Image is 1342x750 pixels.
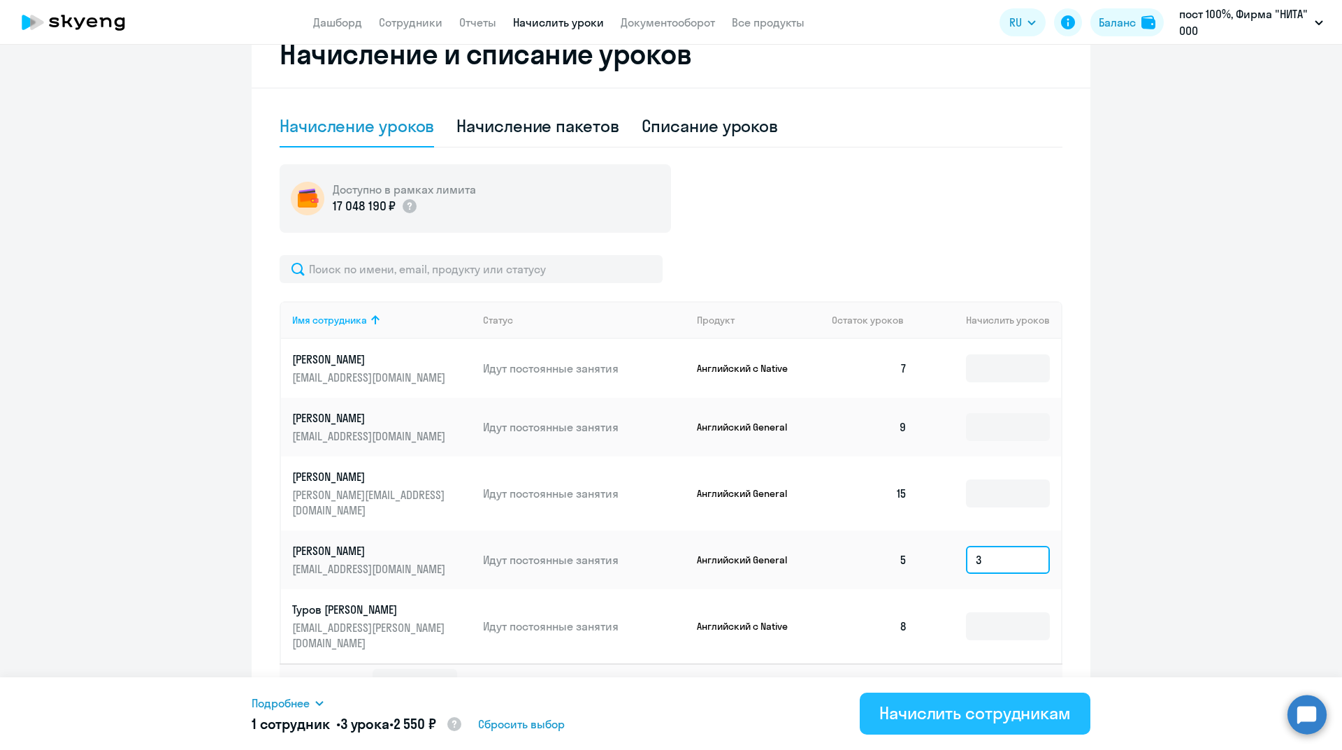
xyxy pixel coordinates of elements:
[483,314,686,326] div: Статус
[697,314,735,326] div: Продукт
[1141,15,1155,29] img: balance
[292,314,367,326] div: Имя сотрудника
[832,314,918,326] div: Остаток уроков
[340,715,389,733] span: 3 урока
[280,255,663,283] input: Поиск по имени, email, продукту или статусу
[280,115,434,137] div: Начисление уроков
[292,543,449,558] p: [PERSON_NAME]
[821,589,918,663] td: 8
[292,469,472,518] a: [PERSON_NAME][PERSON_NAME][EMAIL_ADDRESS][DOMAIN_NAME]
[292,314,472,326] div: Имя сотрудника
[697,487,802,500] p: Английский General
[292,352,472,385] a: [PERSON_NAME][EMAIL_ADDRESS][DOMAIN_NAME]
[918,301,1061,339] th: Начислить уроков
[292,410,472,444] a: [PERSON_NAME][EMAIL_ADDRESS][DOMAIN_NAME]
[483,419,686,435] p: Идут постоянные занятия
[483,361,686,376] p: Идут постоянные занятия
[697,620,802,633] p: Английский с Native
[252,714,463,735] h5: 1 сотрудник • •
[313,15,362,29] a: Дашборд
[478,716,565,733] span: Сбросить выбор
[456,115,619,137] div: Начисление пакетов
[879,702,1071,724] div: Начислить сотрудникам
[252,695,310,712] span: Подробнее
[642,115,779,137] div: Списание уроков
[379,15,442,29] a: Сотрудники
[292,602,449,617] p: Туров [PERSON_NAME]
[1179,6,1309,39] p: пост 100%, Фирма "НИТА" ООО
[292,428,449,444] p: [EMAIL_ADDRESS][DOMAIN_NAME]
[296,677,367,689] span: Отображать по:
[292,602,472,651] a: Туров [PERSON_NAME][EMAIL_ADDRESS][PERSON_NAME][DOMAIN_NAME]
[292,543,472,577] a: [PERSON_NAME][EMAIL_ADDRESS][DOMAIN_NAME]
[483,314,513,326] div: Статус
[483,552,686,568] p: Идут постоянные занятия
[513,15,604,29] a: Начислить уроки
[821,339,918,398] td: 7
[697,314,821,326] div: Продукт
[732,15,805,29] a: Все продукты
[292,620,449,651] p: [EMAIL_ADDRESS][PERSON_NAME][DOMAIN_NAME]
[333,182,476,197] h5: Доступно в рамках лимита
[821,456,918,531] td: 15
[860,693,1090,735] button: Начислить сотрудникам
[697,554,802,566] p: Английский General
[291,182,324,215] img: wallet-circle.png
[1000,8,1046,36] button: RU
[292,561,449,577] p: [EMAIL_ADDRESS][DOMAIN_NAME]
[292,469,449,484] p: [PERSON_NAME]
[292,410,449,426] p: [PERSON_NAME]
[1009,14,1022,31] span: RU
[821,398,918,456] td: 9
[483,619,686,634] p: Идут постоянные занятия
[333,197,396,215] p: 17 048 190 ₽
[280,37,1062,71] h2: Начисление и списание уроков
[881,677,979,689] span: 1 - 5 из 5 сотрудников
[697,362,802,375] p: Английский с Native
[292,487,449,518] p: [PERSON_NAME][EMAIL_ADDRESS][DOMAIN_NAME]
[1099,14,1136,31] div: Баланс
[292,352,449,367] p: [PERSON_NAME]
[483,486,686,501] p: Идут постоянные занятия
[821,531,918,589] td: 5
[1172,6,1330,39] button: пост 100%, Фирма "НИТА" ООО
[621,15,715,29] a: Документооборот
[832,314,904,326] span: Остаток уроков
[394,715,436,733] span: 2 550 ₽
[292,370,449,385] p: [EMAIL_ADDRESS][DOMAIN_NAME]
[1090,8,1164,36] button: Балансbalance
[459,15,496,29] a: Отчеты
[697,421,802,433] p: Английский General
